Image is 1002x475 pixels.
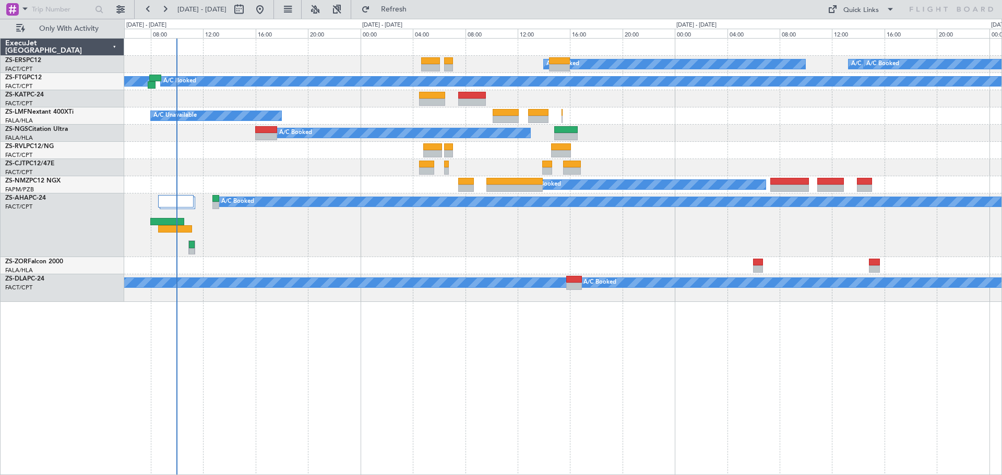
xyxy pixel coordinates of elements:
[5,143,26,150] span: ZS-RVL
[5,259,63,265] a: ZS-ZORFalcon 2000
[126,21,166,30] div: [DATE] - [DATE]
[546,56,579,72] div: A/C Booked
[675,29,727,38] div: 00:00
[5,195,29,201] span: ZS-AHA
[676,21,717,30] div: [DATE] - [DATE]
[5,65,32,73] a: FACT/CPT
[780,29,832,38] div: 08:00
[5,151,32,159] a: FACT/CPT
[5,57,41,64] a: ZS-ERSPC12
[727,29,780,38] div: 04:00
[5,75,42,81] a: ZS-FTGPC12
[528,177,561,192] div: A/C Booked
[5,259,28,265] span: ZS-ZOR
[570,29,622,38] div: 16:00
[623,29,675,38] div: 20:00
[11,20,113,37] button: Only With Activity
[5,276,27,282] span: ZS-DLA
[5,117,33,125] a: FALA/HLA
[5,100,32,107] a: FACT/CPT
[885,29,937,38] div: 16:00
[256,29,308,38] div: 16:00
[5,126,68,132] a: ZS-NGSCitation Ultra
[5,168,32,176] a: FACT/CPT
[937,29,989,38] div: 20:00
[5,109,27,115] span: ZS-LMF
[518,29,570,38] div: 12:00
[832,29,884,38] div: 12:00
[27,25,110,32] span: Only With Activity
[851,56,884,72] div: A/C Booked
[5,126,28,132] span: ZS-NGS
[5,82,32,90] a: FACT/CPT
[5,266,33,274] a: FALA/HLA
[362,21,402,30] div: [DATE] - [DATE]
[466,29,518,38] div: 08:00
[221,194,254,210] div: A/C Booked
[5,109,74,115] a: ZS-LMFNextant 400XTi
[151,29,203,38] div: 08:00
[413,29,465,38] div: 04:00
[5,143,54,150] a: ZS-RVLPC12/NG
[99,29,151,38] div: 04:00
[153,108,197,124] div: A/C Unavailable
[5,178,61,184] a: ZS-NMZPC12 NGX
[5,276,44,282] a: ZS-DLAPC-24
[163,74,196,89] div: A/C Booked
[5,92,27,98] span: ZS-KAT
[5,178,29,184] span: ZS-NMZ
[5,161,54,167] a: ZS-CJTPC12/47E
[372,6,416,13] span: Refresh
[5,195,46,201] a: ZS-AHAPC-24
[5,57,26,64] span: ZS-ERS
[583,275,616,290] div: A/C Booked
[32,2,92,17] input: Trip Number
[822,1,900,18] button: Quick Links
[866,56,899,72] div: A/C Booked
[5,134,33,142] a: FALA/HLA
[177,5,226,14] span: [DATE] - [DATE]
[5,186,34,193] a: FAPM/PZB
[5,203,32,211] a: FACT/CPT
[843,5,879,16] div: Quick Links
[308,29,360,38] div: 20:00
[5,284,32,291] a: FACT/CPT
[203,29,255,38] div: 12:00
[5,92,44,98] a: ZS-KATPC-24
[361,29,413,38] div: 00:00
[5,161,26,167] span: ZS-CJT
[279,125,312,141] div: A/C Booked
[356,1,419,18] button: Refresh
[5,75,27,81] span: ZS-FTG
